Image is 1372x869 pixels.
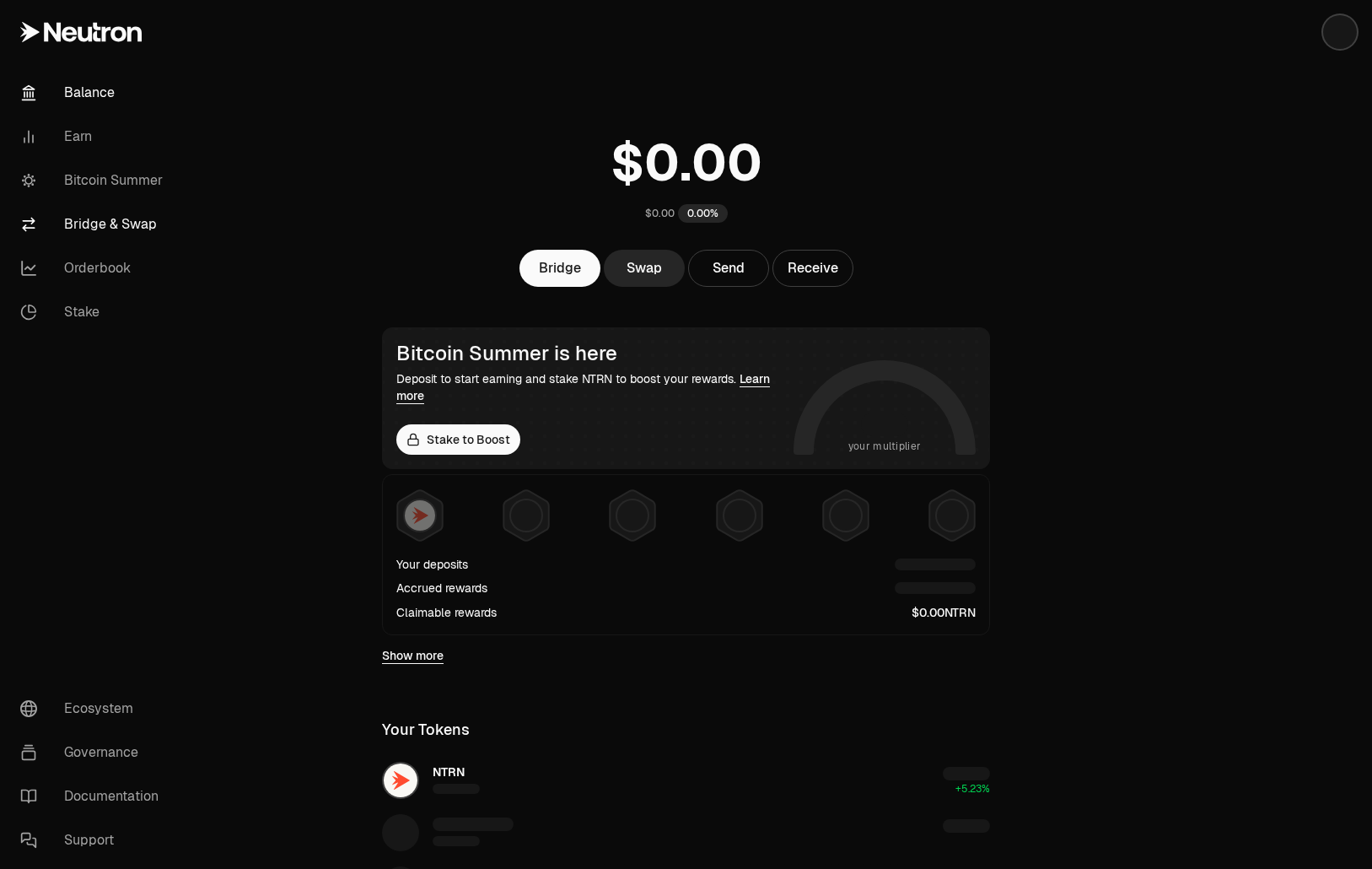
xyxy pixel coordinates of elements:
[688,250,769,287] button: Send
[7,687,182,731] a: Ecosystem
[678,204,728,223] div: 0.00%
[7,71,182,115] a: Balance
[7,731,182,775] a: Governance
[382,647,444,664] a: Show more
[604,250,685,287] a: Swap
[382,718,470,742] div: Your Tokens
[7,775,182,818] a: Documentation
[396,342,787,365] div: Bitcoin Summer is here
[848,438,922,455] span: your multiplier
[7,246,182,290] a: Orderbook
[405,500,435,531] img: NTRN
[7,202,182,246] a: Bridge & Swap
[645,207,675,220] div: $0.00
[772,250,853,287] button: Receive
[396,370,787,404] div: Deposit to start earning and stake NTRN to boost your rewards.
[396,580,487,596] div: Accrued rewards
[396,604,497,621] div: Claimable rewards
[396,556,468,573] div: Your deposits
[519,250,600,287] a: Bridge
[7,818,182,862] a: Support
[396,424,520,455] a: Stake to Boost
[7,290,182,334] a: Stake
[7,115,182,159] a: Earn
[7,159,182,202] a: Bitcoin Summer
